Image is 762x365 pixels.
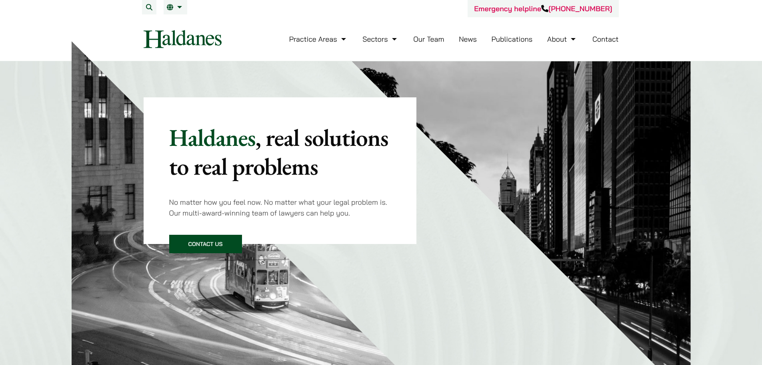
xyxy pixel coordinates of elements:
[413,34,444,44] a: Our Team
[289,34,348,44] a: Practice Areas
[362,34,398,44] a: Sectors
[592,34,619,44] a: Contact
[169,235,242,253] a: Contact Us
[144,30,222,48] img: Logo of Haldanes
[169,197,391,218] p: No matter how you feel now. No matter what your legal problem is. Our multi-award-winning team of...
[167,4,184,10] a: EN
[459,34,477,44] a: News
[169,123,391,181] p: Haldanes
[169,122,388,182] mark: , real solutions to real problems
[547,34,578,44] a: About
[474,4,612,13] a: Emergency helpline[PHONE_NUMBER]
[492,34,533,44] a: Publications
